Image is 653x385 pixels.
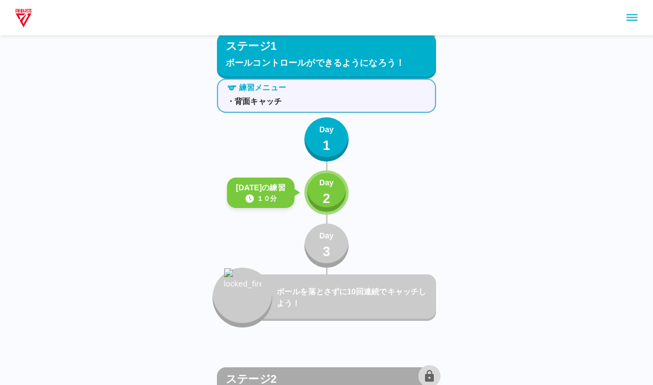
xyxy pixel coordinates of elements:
[323,242,330,262] p: 3
[323,189,330,209] p: 2
[323,136,330,155] p: 1
[277,286,432,309] p: ボールを落とさずに10回連続でキャッチしよう！
[257,194,277,204] p: １０分
[224,268,261,314] img: locked_fire_icon
[319,124,334,136] p: Day
[304,223,349,268] button: Day3
[226,38,277,54] p: ステージ1
[304,117,349,162] button: Day1
[13,7,34,29] img: dummy
[236,182,286,194] p: [DATE]の練習
[227,96,426,107] p: ・背面キャッチ
[226,56,427,70] p: ボールコントロールができるようになろう！
[213,268,272,327] button: locked_fire_icon
[304,170,349,215] button: Day2
[319,230,334,242] p: Day
[623,8,641,27] button: sidemenu
[319,177,334,189] p: Day
[239,82,286,93] p: 練習メニュー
